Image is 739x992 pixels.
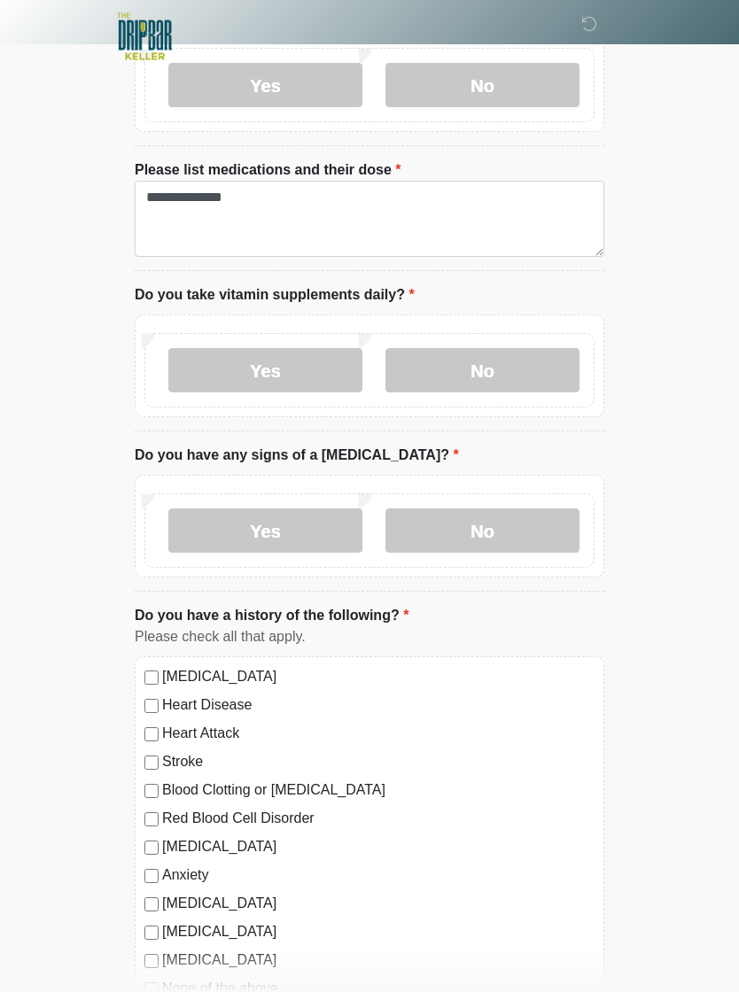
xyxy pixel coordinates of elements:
label: [MEDICAL_DATA] [162,950,595,972]
input: Anxiety [144,870,159,884]
label: Heart Disease [162,695,595,717]
label: Red Blood Cell Disorder [162,809,595,830]
input: Red Blood Cell Disorder [144,813,159,827]
label: Stroke [162,752,595,773]
label: Do you have a history of the following? [135,606,408,627]
input: [MEDICAL_DATA] [144,898,159,912]
label: No [385,64,580,108]
label: Please list medications and their dose [135,160,401,182]
div: Please check all that apply. [135,627,604,648]
input: [MEDICAL_DATA] [144,955,159,969]
label: [MEDICAL_DATA] [162,922,595,943]
input: [MEDICAL_DATA] [144,841,159,856]
input: Heart Disease [144,700,159,714]
img: The DRIPBaR - Keller Logo [117,13,172,60]
label: [MEDICAL_DATA] [162,837,595,858]
label: Heart Attack [162,724,595,745]
input: Heart Attack [144,728,159,742]
input: Stroke [144,756,159,771]
label: Blood Clotting or [MEDICAL_DATA] [162,780,595,802]
label: [MEDICAL_DATA] [162,894,595,915]
label: Do you take vitamin supplements daily? [135,285,415,306]
label: No [385,349,580,393]
label: Yes [168,349,362,393]
label: Yes [168,64,362,108]
label: Anxiety [162,865,595,887]
input: [MEDICAL_DATA] [144,926,159,941]
label: No [385,509,580,554]
input: Blood Clotting or [MEDICAL_DATA] [144,785,159,799]
input: [MEDICAL_DATA] [144,671,159,686]
label: Do you have any signs of a [MEDICAL_DATA]? [135,446,459,467]
label: Yes [168,509,362,554]
label: [MEDICAL_DATA] [162,667,595,688]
